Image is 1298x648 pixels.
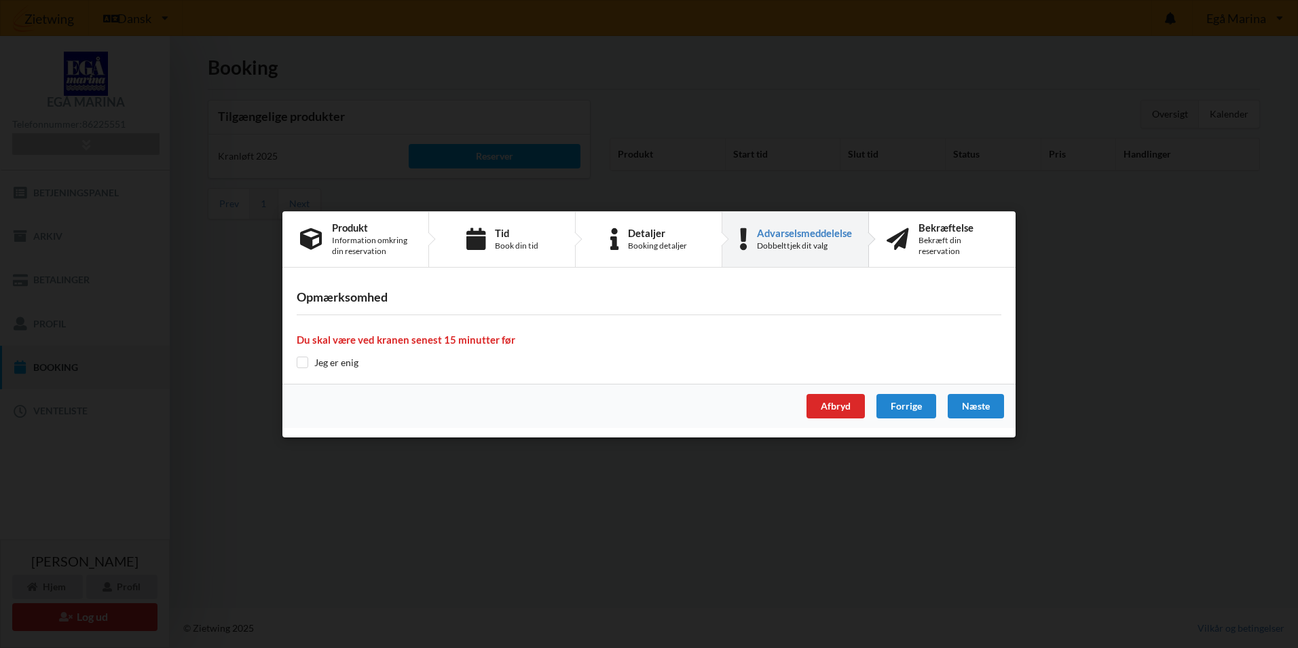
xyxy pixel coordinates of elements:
[806,394,865,418] div: Afbryd
[628,227,687,238] div: Detaljer
[948,394,1004,418] div: Næste
[628,240,687,251] div: Booking detaljer
[919,234,998,256] div: Bekræft din reservation
[332,234,411,256] div: Information omkring din reservation
[876,394,936,418] div: Forrige
[297,357,358,368] label: Jeg er enig
[495,240,538,251] div: Book din tid
[919,221,998,232] div: Bekræftelse
[297,334,1001,346] h4: Du skal være ved kranen senest 15 minutter før
[332,221,411,232] div: Produkt
[297,289,1001,305] h3: Opmærksomhed
[757,227,852,238] div: Advarselsmeddelelse
[495,227,538,238] div: Tid
[757,240,852,251] div: Dobbelttjek dit valg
